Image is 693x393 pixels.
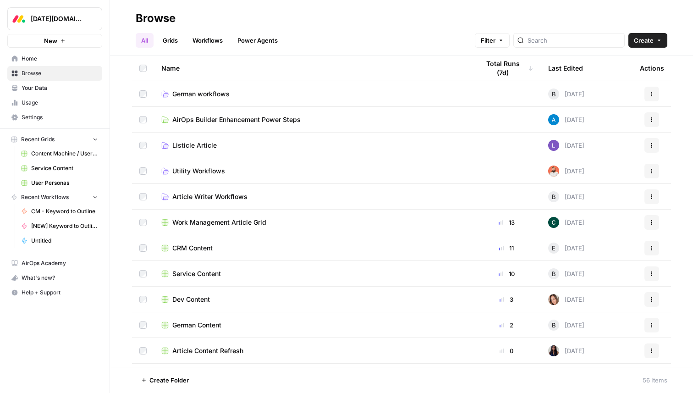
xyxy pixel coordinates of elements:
[172,269,221,278] span: Service Content
[7,133,102,146] button: Recent Grids
[22,55,98,63] span: Home
[22,84,98,92] span: Your Data
[172,346,243,355] span: Article Content Refresh
[136,33,154,48] a: All
[552,321,556,330] span: B
[31,207,98,216] span: CM - Keyword to Outline
[548,191,584,202] div: [DATE]
[552,89,556,99] span: B
[136,11,176,26] div: Browse
[475,33,510,48] button: Filter
[17,204,102,219] a: CM - Keyword to Outline
[7,285,102,300] button: Help + Support
[548,345,559,356] img: rox323kbkgutb4wcij4krxobkpon
[7,51,102,66] a: Home
[548,217,584,228] div: [DATE]
[640,55,664,81] div: Actions
[8,271,102,285] div: What's new?
[7,7,102,30] button: Workspace: Monday.com
[172,166,225,176] span: Utility Workflows
[7,271,102,285] button: What's new?
[17,233,102,248] a: Untitled
[479,321,533,330] div: 2
[548,166,559,177] img: ui9db3zf480wl5f9in06l3n7q51r
[479,269,533,278] div: 10
[21,193,69,201] span: Recent Workflows
[172,218,266,227] span: Work Management Article Grid
[479,55,533,81] div: Total Runs (7d)
[479,218,533,227] div: 13
[552,244,555,253] span: E
[479,346,533,355] div: 0
[161,166,465,176] a: Utility Workflows
[161,321,465,330] a: German Content
[172,321,221,330] span: German Content
[31,164,98,172] span: Service Content
[31,222,98,230] span: [NEW] Keyword to Outline
[7,95,102,110] a: Usage
[548,217,559,228] img: vwv6frqzyjkvcnqomnnxlvzyyij2
[11,11,27,27] img: Monday.com Logo
[634,36,654,45] span: Create
[552,269,556,278] span: B
[548,345,584,356] div: [DATE]
[161,295,465,304] a: Dev Content
[7,81,102,95] a: Your Data
[548,294,559,305] img: f4j2a8gdehmfhxivamqs4zmc90qq
[548,320,584,331] div: [DATE]
[187,33,228,48] a: Workflows
[7,66,102,81] a: Browse
[31,149,98,158] span: Content Machine / User Persona Content
[31,179,98,187] span: User Personas
[548,268,584,279] div: [DATE]
[548,294,584,305] div: [DATE]
[172,141,217,150] span: Listicle Article
[548,243,584,254] div: [DATE]
[172,89,230,99] span: German workflows
[22,99,98,107] span: Usage
[161,192,465,201] a: Article Writer Workflows
[548,114,584,125] div: [DATE]
[161,244,465,253] a: CRM Content
[21,135,55,144] span: Recent Grids
[7,190,102,204] button: Recent Workflows
[548,114,559,125] img: o3cqybgnmipr355j8nz4zpq1mc6x
[479,244,533,253] div: 11
[7,110,102,125] a: Settings
[479,295,533,304] div: 3
[149,376,189,385] span: Create Folder
[643,376,667,385] div: 56 Items
[17,146,102,161] a: Content Machine / User Persona Content
[172,192,247,201] span: Article Writer Workflows
[31,14,86,23] span: [DATE][DOMAIN_NAME]
[161,141,465,150] a: Listicle Article
[161,115,465,124] a: AirOps Builder Enhancement Power Steps
[22,69,98,77] span: Browse
[548,89,584,100] div: [DATE]
[628,33,667,48] button: Create
[7,34,102,48] button: New
[7,256,102,271] a: AirOps Academy
[172,244,213,253] span: CRM Content
[548,140,584,151] div: [DATE]
[232,33,283,48] a: Power Agents
[172,295,210,304] span: Dev Content
[17,161,102,176] a: Service Content
[548,55,583,81] div: Last Edited
[44,36,57,45] span: New
[161,55,465,81] div: Name
[157,33,183,48] a: Grids
[17,219,102,233] a: [NEW] Keyword to Outline
[17,176,102,190] a: User Personas
[161,269,465,278] a: Service Content
[136,373,194,387] button: Create Folder
[528,36,621,45] input: Search
[548,140,559,151] img: rn7sh892ioif0lo51687sih9ndqw
[161,89,465,99] a: German workflows
[31,237,98,245] span: Untitled
[161,218,465,227] a: Work Management Article Grid
[161,346,465,355] a: Article Content Refresh
[481,36,495,45] span: Filter
[172,115,301,124] span: AirOps Builder Enhancement Power Steps
[22,288,98,297] span: Help + Support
